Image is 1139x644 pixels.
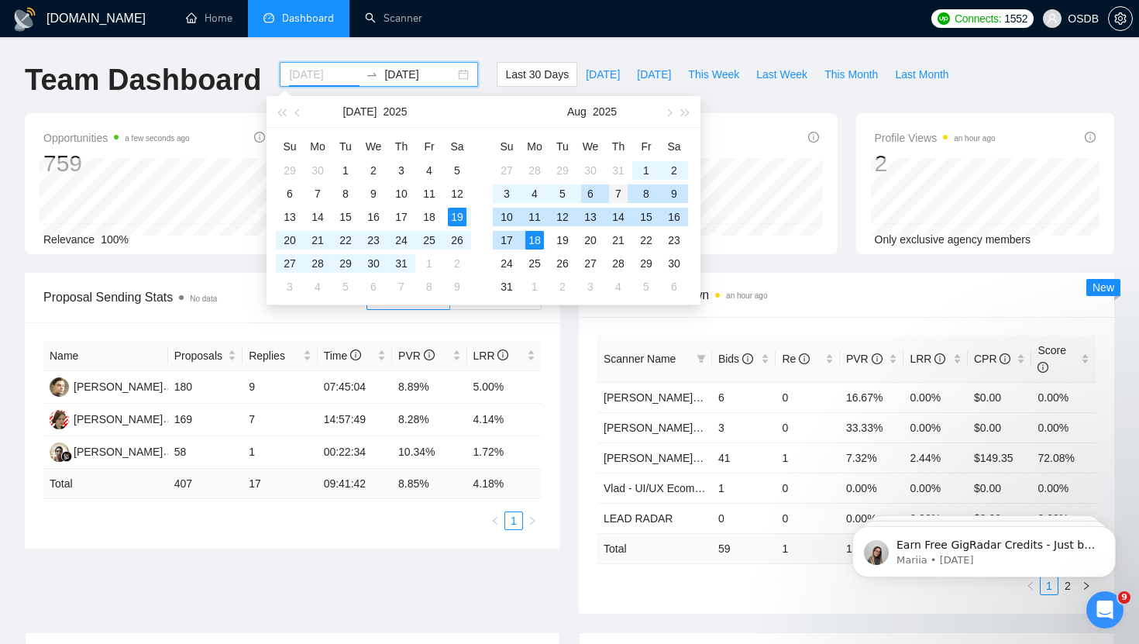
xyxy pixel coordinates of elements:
[308,208,327,226] div: 14
[332,252,360,275] td: 2025-07-29
[604,229,632,252] td: 2025-08-21
[61,451,72,462] img: gigradar-bm.png
[840,382,904,412] td: 16.67%
[604,353,676,365] span: Scanner Name
[424,350,435,360] span: info-circle
[660,252,688,275] td: 2025-08-30
[521,159,549,182] td: 2025-07-28
[304,205,332,229] td: 2025-07-14
[364,208,383,226] div: 16
[332,134,360,159] th: Tu
[360,159,387,182] td: 2025-07-02
[1085,132,1096,143] span: info-circle
[304,182,332,205] td: 2025-07-07
[632,275,660,298] td: 2025-09-05
[637,277,656,296] div: 5
[693,347,709,370] span: filter
[549,252,576,275] td: 2025-08-26
[50,412,163,425] a: AK[PERSON_NAME]
[332,159,360,182] td: 2025-07-01
[726,291,767,300] time: an hour ago
[364,277,383,296] div: 6
[521,229,549,252] td: 2025-08-18
[243,341,317,371] th: Replies
[415,134,443,159] th: Fr
[1109,12,1132,25] span: setting
[443,182,471,205] td: 2025-07-12
[632,229,660,252] td: 2025-08-22
[955,10,1001,27] span: Connects:
[549,182,576,205] td: 2025-08-05
[392,208,411,226] div: 17
[938,12,950,25] img: upwork-logo.png
[448,208,466,226] div: 19
[525,231,544,250] div: 18
[776,382,840,412] td: 0
[168,371,243,404] td: 180
[846,353,883,365] span: PVR
[604,275,632,298] td: 2025-09-04
[521,182,549,205] td: 2025-08-04
[443,134,471,159] th: Sa
[497,184,516,203] div: 3
[910,353,945,365] span: LRR
[249,347,299,364] span: Replies
[665,161,683,180] div: 2
[875,233,1031,246] span: Only exclusive agency members
[350,350,361,360] span: info-circle
[387,205,415,229] td: 2025-07-17
[420,277,439,296] div: 8
[521,134,549,159] th: Mo
[525,208,544,226] div: 11
[576,229,604,252] td: 2025-08-20
[336,161,355,180] div: 1
[12,7,37,32] img: logo
[43,149,190,178] div: 759
[392,277,411,296] div: 7
[1108,12,1133,25] a: setting
[493,275,521,298] td: 2025-08-31
[324,350,361,362] span: Time
[280,277,299,296] div: 3
[392,371,466,404] td: 8.89%
[665,208,683,226] div: 16
[493,205,521,229] td: 2025-08-10
[604,134,632,159] th: Th
[576,275,604,298] td: 2025-09-03
[308,184,327,203] div: 7
[443,275,471,298] td: 2025-08-09
[748,62,816,87] button: Last Week
[824,66,878,83] span: This Month
[521,252,549,275] td: 2025-08-25
[336,254,355,273] div: 29
[593,96,617,127] button: 2025
[521,275,549,298] td: 2025-09-01
[243,404,317,436] td: 7
[308,254,327,273] div: 28
[50,380,163,392] a: DA[PERSON_NAME]
[276,182,304,205] td: 2025-07-06
[549,159,576,182] td: 2025-07-29
[467,371,542,404] td: 5.00%
[697,354,706,363] span: filter
[23,33,287,84] div: message notification from Mariia, 1w ago. Earn Free GigRadar Credits - Just by Sharing Your Story...
[332,229,360,252] td: 2025-07-22
[609,208,628,226] div: 14
[308,277,327,296] div: 4
[660,159,688,182] td: 2025-08-02
[263,12,274,23] span: dashboard
[660,275,688,298] td: 2025-09-06
[660,205,688,229] td: 2025-08-16
[448,184,466,203] div: 12
[875,129,996,147] span: Profile Views
[304,229,332,252] td: 2025-07-21
[360,182,387,205] td: 2025-07-09
[497,161,516,180] div: 27
[387,275,415,298] td: 2025-08-07
[680,62,748,87] button: This Week
[609,184,628,203] div: 7
[576,182,604,205] td: 2025-08-06
[660,229,688,252] td: 2025-08-23
[448,254,466,273] div: 2
[304,275,332,298] td: 2025-08-04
